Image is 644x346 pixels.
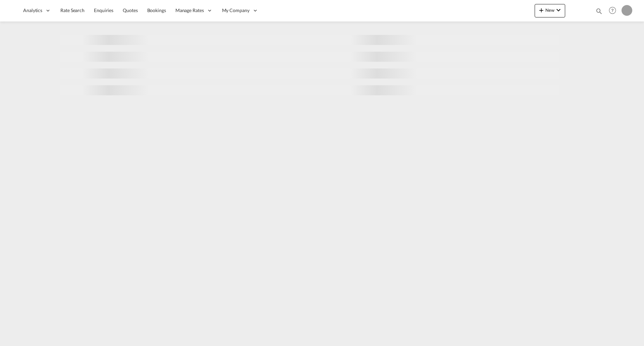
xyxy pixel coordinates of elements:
button: icon-plus 400-fgNewicon-chevron-down [535,4,565,17]
md-icon: icon-magnify [595,7,603,15]
span: My Company [222,7,250,14]
span: Analytics [23,7,42,14]
span: Quotes [123,7,138,13]
span: New [537,7,562,13]
span: Enquiries [94,7,113,13]
div: Help [607,5,622,17]
span: Help [607,5,618,16]
md-icon: icon-plus 400-fg [537,6,545,14]
md-icon: icon-chevron-down [554,6,562,14]
span: Rate Search [60,7,85,13]
span: Bookings [147,7,166,13]
span: Manage Rates [175,7,204,14]
div: icon-magnify [595,7,603,17]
